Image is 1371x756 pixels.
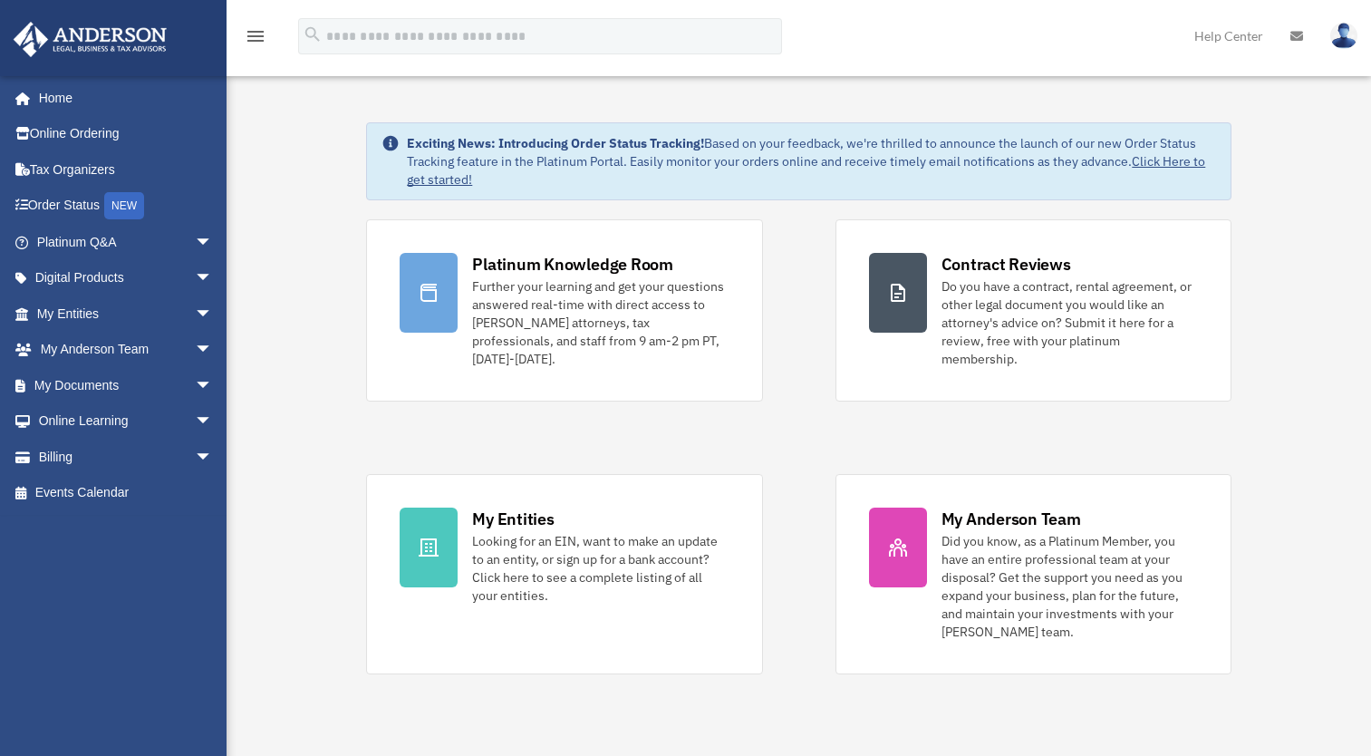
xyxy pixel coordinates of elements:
div: Based on your feedback, we're thrilled to announce the launch of our new Order Status Tracking fe... [407,134,1215,189]
a: Platinum Q&Aarrow_drop_down [13,224,240,260]
a: Contract Reviews Do you have a contract, rental agreement, or other legal document you would like... [835,219,1231,402]
div: Do you have a contract, rental agreement, or other legal document you would like an attorney's ad... [941,277,1198,368]
div: Contract Reviews [941,253,1071,276]
a: Platinum Knowledge Room Further your learning and get your questions answered real-time with dire... [366,219,762,402]
a: Online Ordering [13,116,240,152]
span: arrow_drop_down [195,260,231,297]
a: My Documentsarrow_drop_down [13,367,240,403]
div: My Entities [472,508,554,530]
a: Digital Productsarrow_drop_down [13,260,240,296]
span: arrow_drop_down [195,403,231,441]
img: Anderson Advisors Platinum Portal [8,22,172,57]
span: arrow_drop_down [195,439,231,476]
a: My Entitiesarrow_drop_down [13,296,240,332]
span: arrow_drop_down [195,224,231,261]
a: Tax Organizers [13,151,240,188]
a: My Anderson Teamarrow_drop_down [13,332,240,368]
a: My Anderson Team Did you know, as a Platinum Member, you have an entire professional team at your... [835,474,1231,674]
div: My Anderson Team [941,508,1081,530]
a: My Entities Looking for an EIN, want to make an update to an entity, or sign up for a bank accoun... [366,474,762,674]
div: Did you know, as a Platinum Member, you have an entire professional team at your disposal? Get th... [941,532,1198,641]
span: arrow_drop_down [195,332,231,369]
a: Click Here to get started! [407,153,1205,188]
span: arrow_drop_down [195,296,231,333]
i: search [303,24,323,44]
div: Platinum Knowledge Room [472,253,673,276]
img: User Pic [1330,23,1357,49]
a: Order StatusNEW [13,188,240,225]
span: arrow_drop_down [195,367,231,404]
a: Events Calendar [13,475,240,511]
i: menu [245,25,266,47]
a: Home [13,80,231,116]
div: Looking for an EIN, want to make an update to an entity, or sign up for a bank account? Click her... [472,532,729,605]
a: Online Learningarrow_drop_down [13,403,240,440]
div: Further your learning and get your questions answered real-time with direct access to [PERSON_NAM... [472,277,729,368]
div: NEW [104,192,144,219]
a: menu [245,32,266,47]
strong: Exciting News: Introducing Order Status Tracking! [407,135,704,151]
a: Billingarrow_drop_down [13,439,240,475]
